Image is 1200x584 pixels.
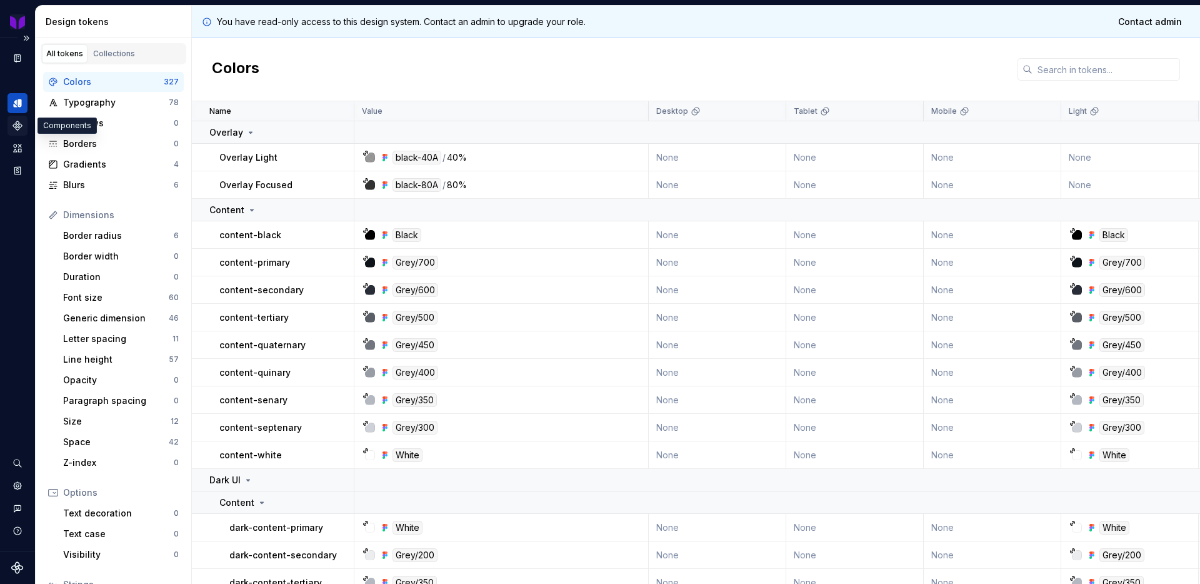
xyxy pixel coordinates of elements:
[392,521,422,535] div: White
[392,283,438,297] div: Grey/600
[219,151,277,164] p: Overlay Light
[63,312,169,325] div: Generic dimension
[7,48,27,68] a: Documentation
[1099,448,1129,462] div: White
[649,331,786,359] td: None
[924,249,1061,276] td: None
[37,118,97,134] div: Components
[1069,106,1087,116] p: Light
[174,251,179,261] div: 0
[58,432,184,452] a: Space42
[169,293,179,303] div: 60
[63,76,164,88] div: Colors
[1099,548,1144,562] div: Grey/200
[392,228,421,242] div: Black
[1099,283,1145,297] div: Grey/600
[17,29,35,47] button: Expand sidebar
[63,179,174,191] div: Blurs
[63,291,169,304] div: Font size
[174,231,179,241] div: 6
[786,514,924,541] td: None
[63,138,174,150] div: Borders
[649,414,786,441] td: None
[174,272,179,282] div: 0
[219,256,290,269] p: content-primary
[1118,16,1182,28] span: Contact admin
[174,118,179,128] div: 0
[209,204,244,216] p: Content
[924,276,1061,304] td: None
[786,541,924,569] td: None
[786,304,924,331] td: None
[172,334,179,344] div: 11
[11,561,24,574] svg: Supernova Logo
[63,96,169,109] div: Typography
[7,93,27,113] a: Design tokens
[43,134,184,154] a: Borders0
[58,391,184,411] a: Paragraph spacing0
[43,93,184,113] a: Typography78
[58,267,184,287] a: Duration0
[786,276,924,304] td: None
[1032,58,1180,81] input: Search in tokens...
[786,144,924,171] td: None
[174,139,179,149] div: 0
[63,229,174,242] div: Border radius
[1099,338,1144,352] div: Grey/450
[58,524,184,544] a: Text case0
[656,106,688,116] p: Desktop
[63,271,174,283] div: Duration
[924,331,1061,359] td: None
[174,529,179,539] div: 0
[219,496,254,509] p: Content
[447,178,467,192] div: 80%
[392,366,438,380] div: Grey/400
[1099,311,1144,325] div: Grey/500
[1061,171,1199,199] td: None
[649,304,786,331] td: None
[649,249,786,276] td: None
[63,374,174,386] div: Opacity
[43,175,184,195] a: Blurs6
[649,541,786,569] td: None
[1099,521,1129,535] div: White
[58,411,184,431] a: Size12
[649,514,786,541] td: None
[58,226,184,246] a: Border radius6
[649,359,786,386] td: None
[7,476,27,496] a: Settings
[174,458,179,468] div: 0
[46,49,83,59] div: All tokens
[392,393,437,407] div: Grey/350
[63,507,174,520] div: Text decoration
[219,179,292,191] p: Overlay Focused
[7,116,27,136] a: Components
[209,474,241,486] p: Dark UI
[169,98,179,108] div: 78
[392,256,438,269] div: Grey/700
[786,441,924,469] td: None
[209,126,243,139] p: Overlay
[392,338,437,352] div: Grey/450
[219,421,302,434] p: content-septenary
[786,386,924,414] td: None
[63,209,179,221] div: Dimensions
[63,158,174,171] div: Gradients
[10,14,25,29] img: b3ac2a31-7ea9-4fd1-9cb6-08b90a735998.png
[7,161,27,181] a: Storybook stories
[169,355,179,365] div: 57
[1099,228,1128,242] div: Black
[58,503,184,523] a: Text decoration0
[7,138,27,158] a: Assets
[924,304,1061,331] td: None
[7,453,27,473] div: Search ⌘K
[174,550,179,560] div: 0
[174,396,179,406] div: 0
[58,246,184,266] a: Border width0
[63,333,172,345] div: Letter spacing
